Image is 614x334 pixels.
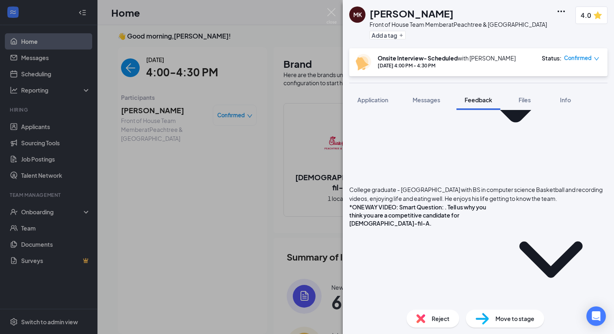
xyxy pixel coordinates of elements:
svg: Ellipses [556,6,566,16]
span: Messages [413,96,440,103]
b: Onsite Interview- Scheduled [378,54,458,62]
svg: ChevronDown [494,203,608,316]
div: Open Intercom Messenger [586,306,606,326]
div: *ONE WAY VIDEO: Smart Question: . Tell us why you think you are a competitive candidate for [DEMO... [349,203,494,316]
span: Move to stage [495,314,534,323]
span: Feedback [465,96,492,103]
span: Confirmed [564,54,592,62]
span: Application [357,96,388,103]
span: Files [519,96,531,103]
span: 4.0 [581,10,591,20]
span: down [594,56,599,62]
div: [DATE] 4:00 PM - 4:30 PM [378,62,516,69]
span: Info [560,96,571,103]
span: Reject [432,314,450,323]
div: with [PERSON_NAME] [378,54,516,62]
span: College graduate - [GEOGRAPHIC_DATA] with BS in computer science Basketball and recording videos,... [349,186,603,202]
button: PlusAdd a tag [370,31,406,39]
div: MK [353,11,362,19]
h1: [PERSON_NAME] [370,6,454,20]
div: Front of House Team Member at Peachtree & [GEOGRAPHIC_DATA] [370,20,547,28]
svg: Plus [399,33,404,38]
div: Status : [542,54,562,62]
